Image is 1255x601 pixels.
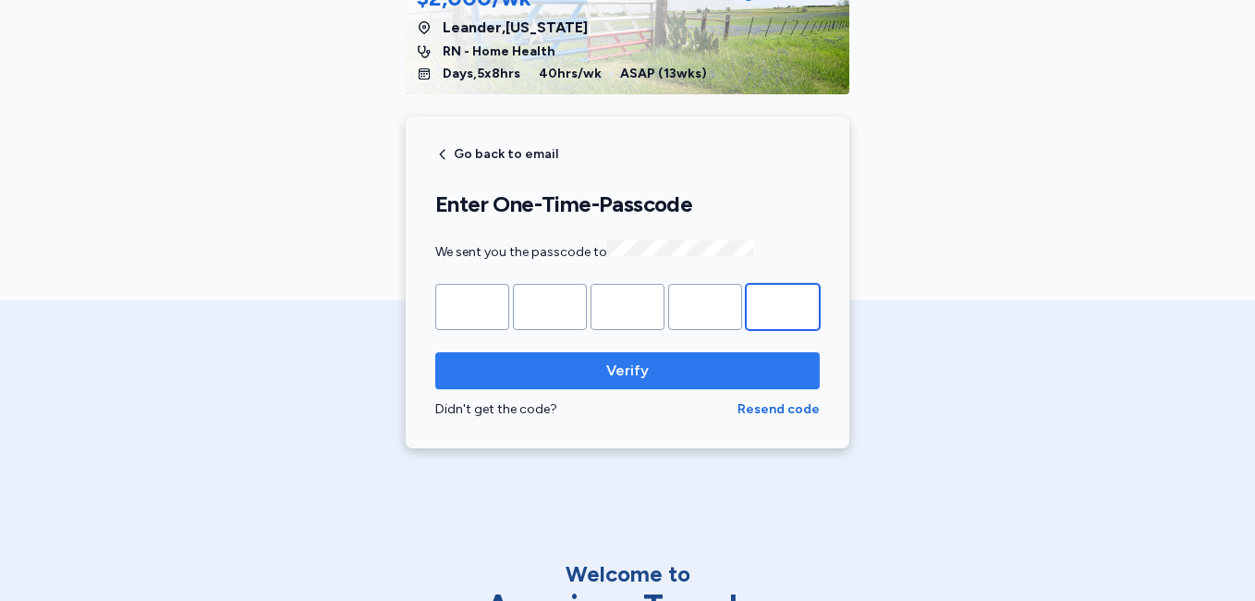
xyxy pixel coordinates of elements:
[433,559,822,589] div: Welcome to
[435,244,753,260] span: We sent you the passcode to
[513,284,587,330] input: Please enter OTP character 2
[435,190,820,218] h1: Enter One-Time-Passcode
[620,65,707,83] span: ASAP ( 13 wks)
[539,65,602,83] span: 40 hrs/wk
[746,284,820,330] input: Please enter OTP character 5
[454,148,558,161] span: Go back to email
[443,17,588,39] span: Leander , [US_STATE]
[606,360,649,382] span: Verify
[435,284,509,330] input: Please enter OTP character 1
[443,43,555,61] span: RN - Home Health
[443,65,520,83] span: Days , 5 x 8 hrs
[591,284,664,330] input: Please enter OTP character 3
[737,400,820,419] button: Resend code
[435,147,558,162] button: Go back to email
[435,400,737,419] div: Didn't get the code?
[435,352,820,389] button: Verify
[668,284,742,330] input: Please enter OTP character 4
